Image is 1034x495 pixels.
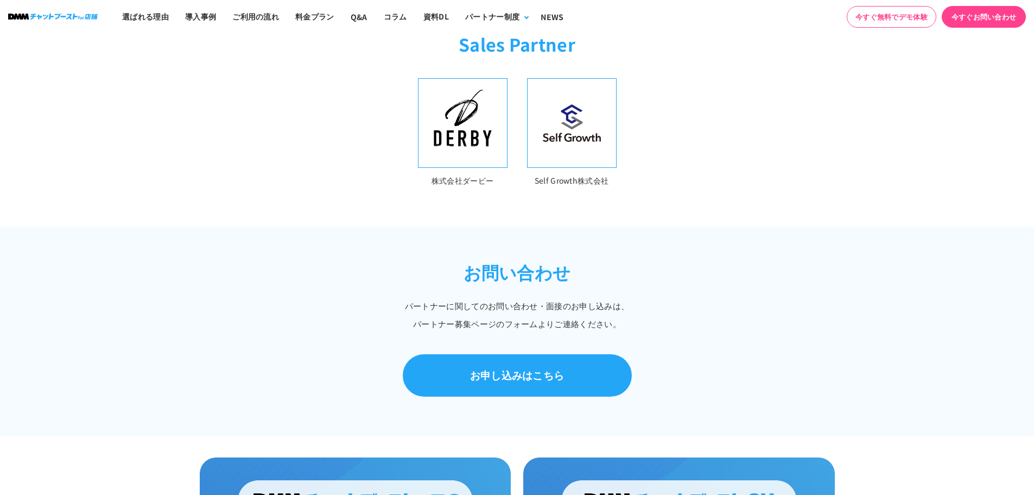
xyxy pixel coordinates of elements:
[527,174,617,187] p: Self Growth株式会社
[403,354,632,397] a: お申し込みはこちら
[418,174,508,187] p: 株式会社ダービー
[942,6,1026,28] a: 今すぐお問い合わせ
[465,11,519,22] div: パートナー制度
[847,6,936,28] a: 今すぐ無料でデモ体験
[8,14,98,20] img: ロゴ
[425,85,500,161] img: DERBY INC.
[534,96,610,151] img: Self Growth株式会社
